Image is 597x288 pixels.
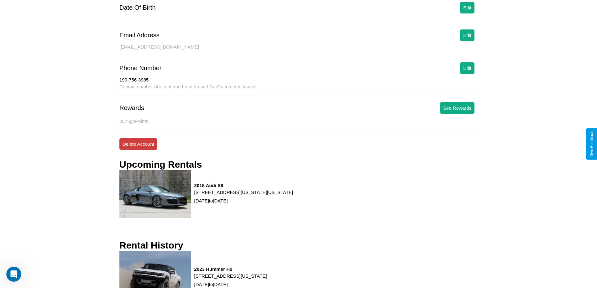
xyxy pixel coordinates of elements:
h3: Rental History [119,240,183,251]
button: Edit [460,29,474,41]
button: Edit [460,2,474,13]
div: Date Of Birth [119,4,156,11]
p: 8575 goPoints [119,117,478,125]
h3: 2023 Hummer H2 [194,266,267,272]
div: Give Feedback [589,131,594,157]
h3: Upcoming Rentals [119,159,202,170]
div: Phone Number [119,65,162,72]
div: Rewards [119,104,144,112]
p: [DATE] to [DATE] [194,196,293,205]
button: Delete Account [119,138,157,150]
p: [STREET_ADDRESS][US_STATE] [194,272,267,280]
iframe: Intercom live chat [6,267,21,282]
div: 199-756-3985 [119,77,478,84]
div: Email Address [119,32,160,39]
p: [STREET_ADDRESS][US_STATE][US_STATE] [194,188,293,196]
div: [EMAIL_ADDRESS][DOMAIN_NAME] [119,44,478,56]
button: See Rewards [440,102,474,114]
img: rental [119,170,191,217]
button: Edit [460,62,474,74]
div: Contact number (for confirmed renters and CarGo to get in touch). [119,84,478,96]
h3: 2018 Audi S8 [194,183,293,188]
